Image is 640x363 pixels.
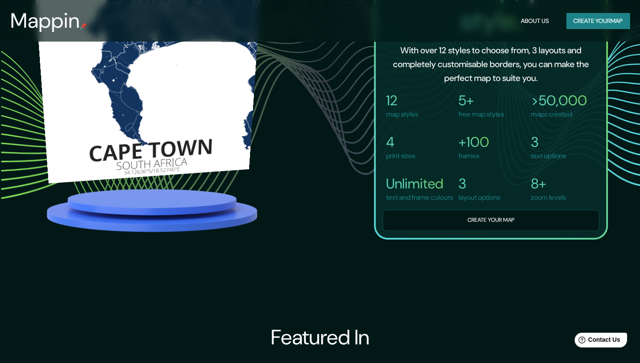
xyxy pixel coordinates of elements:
p: zoom levels [530,192,565,203]
p: free map styles [458,109,504,120]
h6: With over 12 styles to choose from, 3 layouts and completely customisable borders, you can make t... [390,43,592,85]
p: text and frame colours [386,192,453,203]
h4: 3 [530,133,565,151]
h4: 8+ [530,175,565,192]
h4: 12 [386,92,418,109]
p: map styles [386,109,418,120]
h4: Unlimited [386,175,453,192]
p: print sizes [386,151,415,161]
button: About Us [517,13,552,29]
button: Create your map [383,210,599,231]
img: platform.png [44,186,260,234]
p: layout options [458,192,500,203]
h4: +100 [458,133,489,151]
h4: >50,000 [530,92,587,109]
img: mappin-pin [80,23,87,29]
p: maps created [530,109,587,120]
h4: 5+ [458,92,504,109]
h3: Mappin [10,9,80,33]
h3: Featured In [270,325,369,350]
button: Create yourmap [566,13,630,29]
iframe: Help widget launcher [563,329,630,353]
p: text options [530,151,565,161]
p: frames [458,151,489,161]
h4: 4 [386,133,415,151]
h4: 3 [458,175,500,192]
